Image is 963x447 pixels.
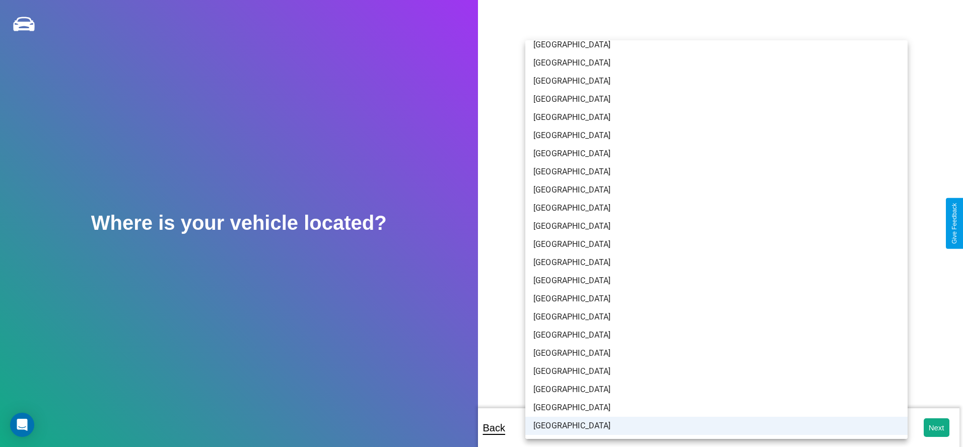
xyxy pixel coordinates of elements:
[525,126,908,145] li: [GEOGRAPHIC_DATA]
[525,36,908,54] li: [GEOGRAPHIC_DATA]
[525,145,908,163] li: [GEOGRAPHIC_DATA]
[525,272,908,290] li: [GEOGRAPHIC_DATA]
[525,181,908,199] li: [GEOGRAPHIC_DATA]
[525,217,908,235] li: [GEOGRAPHIC_DATA]
[525,380,908,399] li: [GEOGRAPHIC_DATA]
[951,203,958,244] div: Give Feedback
[525,290,908,308] li: [GEOGRAPHIC_DATA]
[525,163,908,181] li: [GEOGRAPHIC_DATA]
[525,108,908,126] li: [GEOGRAPHIC_DATA]
[525,253,908,272] li: [GEOGRAPHIC_DATA]
[525,344,908,362] li: [GEOGRAPHIC_DATA]
[525,399,908,417] li: [GEOGRAPHIC_DATA]
[525,326,908,344] li: [GEOGRAPHIC_DATA]
[525,90,908,108] li: [GEOGRAPHIC_DATA]
[525,362,908,380] li: [GEOGRAPHIC_DATA]
[10,413,34,437] div: Open Intercom Messenger
[525,308,908,326] li: [GEOGRAPHIC_DATA]
[525,199,908,217] li: [GEOGRAPHIC_DATA]
[525,235,908,253] li: [GEOGRAPHIC_DATA]
[525,54,908,72] li: [GEOGRAPHIC_DATA]
[525,72,908,90] li: [GEOGRAPHIC_DATA]
[525,417,908,435] li: [GEOGRAPHIC_DATA]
